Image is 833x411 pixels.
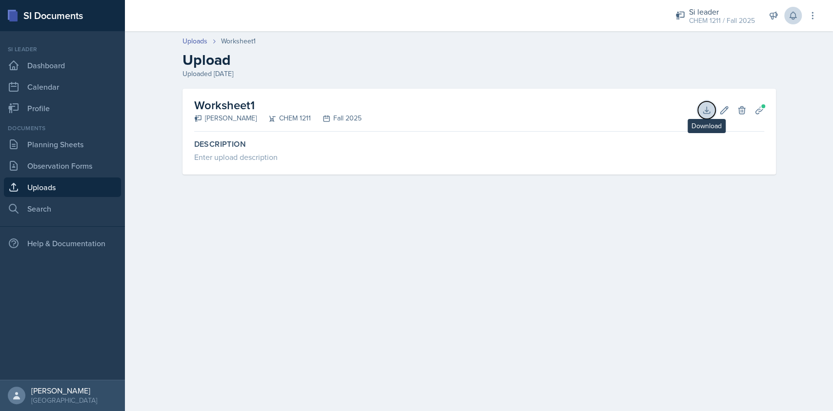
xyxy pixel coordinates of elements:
div: CHEM 1211 [257,113,311,123]
a: Calendar [4,77,121,97]
a: Profile [4,98,121,118]
div: Enter upload description [194,151,764,163]
a: Dashboard [4,56,121,75]
div: Si leader [4,45,121,54]
button: Download [698,101,715,119]
div: [PERSON_NAME] [194,113,257,123]
label: Description [194,139,764,149]
div: Uploaded [DATE] [183,69,776,79]
a: Search [4,199,121,218]
div: Worksheet1 [221,36,256,46]
a: Uploads [4,177,121,197]
div: Fall 2025 [311,113,362,123]
a: Planning Sheets [4,135,121,154]
div: [PERSON_NAME] [31,386,97,395]
a: Observation Forms [4,156,121,176]
div: Documents [4,124,121,133]
h2: Upload [183,51,776,69]
div: CHEM 1211 / Fall 2025 [689,16,755,26]
div: [GEOGRAPHIC_DATA] [31,395,97,405]
div: Si leader [689,6,755,18]
h2: Worksheet1 [194,97,362,114]
a: Uploads [183,36,207,46]
div: Help & Documentation [4,234,121,253]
